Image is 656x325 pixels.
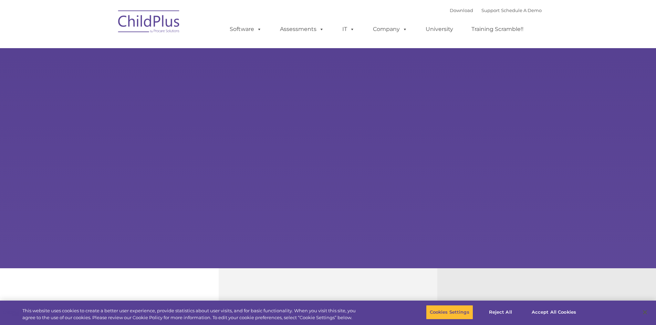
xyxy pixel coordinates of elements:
a: IT [335,22,362,36]
button: Close [637,305,653,320]
button: Accept All Cookies [528,305,580,319]
a: University [419,22,460,36]
a: Schedule A Demo [501,8,542,13]
a: Software [223,22,269,36]
a: Training Scramble!! [465,22,530,36]
font: | [450,8,542,13]
div: This website uses cookies to create a better user experience, provide statistics about user visit... [22,307,361,321]
a: Company [366,22,414,36]
a: Support [481,8,500,13]
button: Cookies Settings [426,305,473,319]
a: Assessments [273,22,331,36]
button: Reject All [479,305,522,319]
a: Download [450,8,473,13]
img: ChildPlus by Procare Solutions [115,6,184,40]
